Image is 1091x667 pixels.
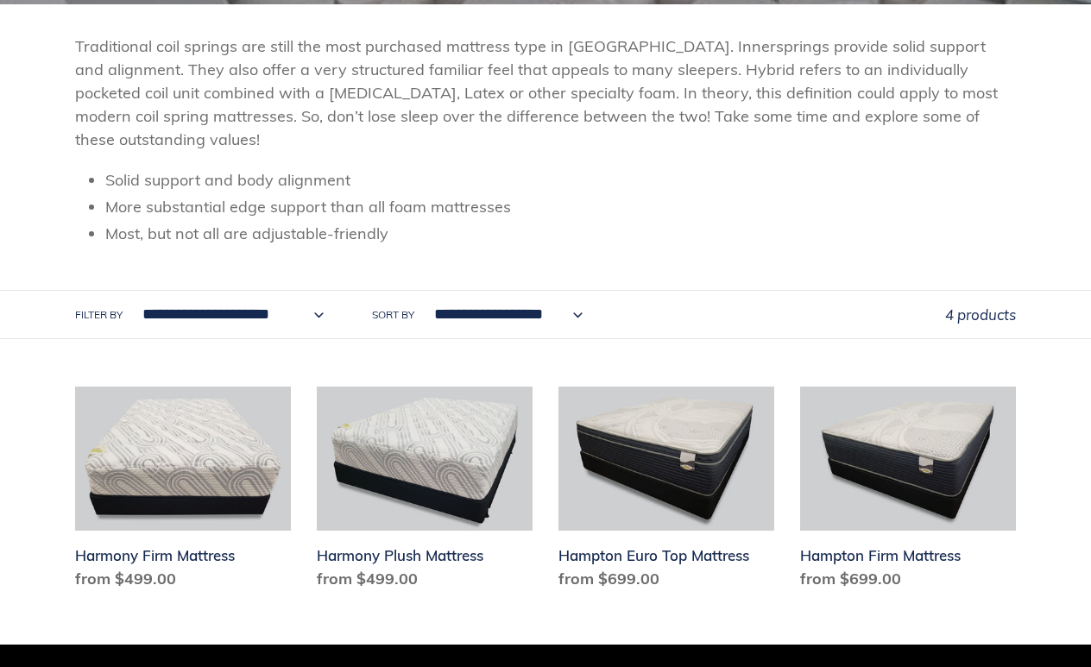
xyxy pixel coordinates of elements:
label: Filter by [75,307,123,323]
a: Hampton Firm Mattress [800,387,1016,597]
a: Harmony Plush Mattress [317,387,533,597]
a: Hampton Euro Top Mattress [558,387,774,597]
li: More substantial edge support than all foam mattresses [105,195,1016,218]
span: 4 products [945,305,1016,324]
p: Traditional coil springs are still the most purchased mattress type in [GEOGRAPHIC_DATA]. Innersp... [75,35,1016,151]
a: Harmony Firm Mattress [75,387,291,597]
li: Solid support and body alignment [105,168,1016,192]
label: Sort by [372,307,414,323]
li: Most, but not all are adjustable-friendly [105,222,1016,245]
